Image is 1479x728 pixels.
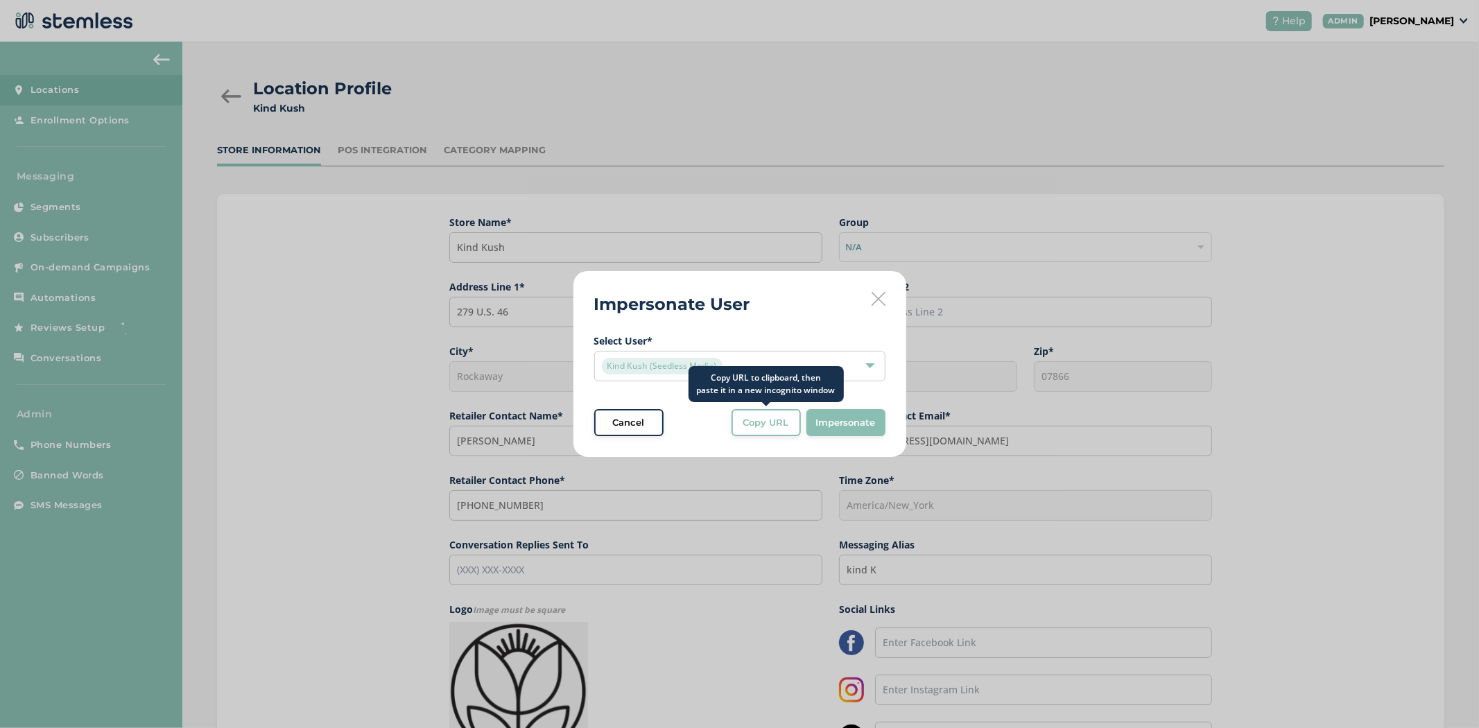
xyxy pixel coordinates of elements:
iframe: Chat Widget [1410,661,1479,728]
span: Copy URL [743,416,789,430]
h2: Impersonate User [594,292,750,317]
button: Cancel [594,409,664,437]
button: Copy URL [732,409,801,437]
span: Impersonate [816,416,876,430]
button: Impersonate [806,409,885,437]
span: Kind Kush (Seedless Media) [602,358,723,374]
div: Copy URL to clipboard, then paste it in a new incognito window [689,366,844,402]
span: Cancel [613,416,645,430]
label: Select User [594,333,885,348]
